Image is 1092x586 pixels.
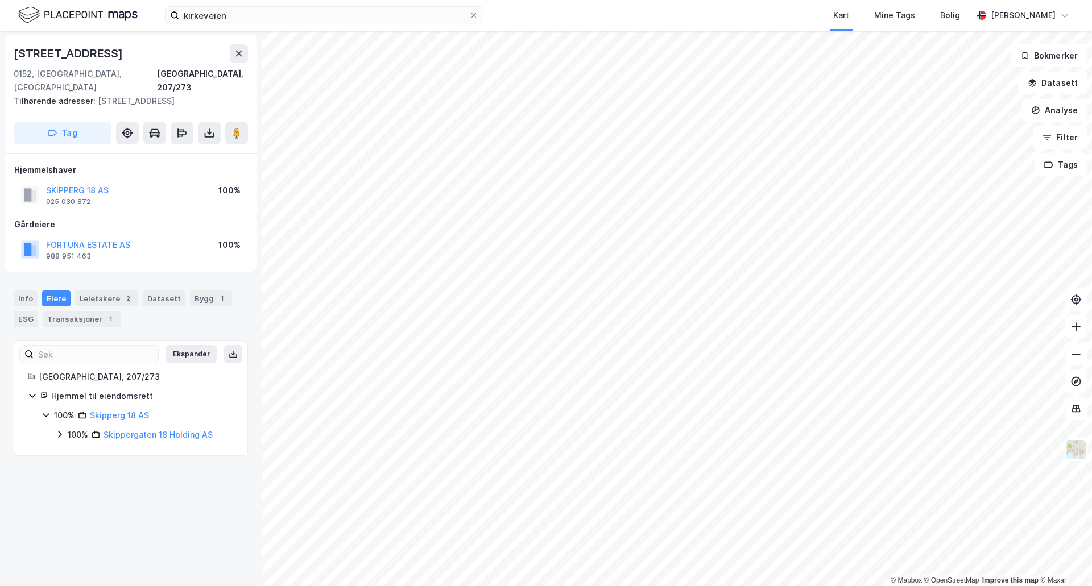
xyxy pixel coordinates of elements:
[90,410,149,420] a: Skipperg 18 AS
[157,67,248,94] div: [GEOGRAPHIC_DATA], 207/273
[179,7,469,24] input: Søk på adresse, matrikkel, gårdeiere, leietakere eller personer
[68,428,88,442] div: 100%
[104,430,213,439] a: Skippergaten 18 Holding AS
[1033,126,1087,149] button: Filter
[833,9,849,22] div: Kart
[46,252,91,261] div: 988 951 463
[218,184,241,197] div: 100%
[14,311,38,327] div: ESG
[14,96,98,106] span: Tilhørende adresser:
[891,576,922,584] a: Mapbox
[218,238,241,252] div: 100%
[991,9,1056,22] div: [PERSON_NAME]
[43,311,121,327] div: Transaksjoner
[190,290,232,306] div: Bygg
[46,197,90,206] div: 925 030 872
[75,290,138,306] div: Leietakere
[14,44,125,63] div: [STREET_ADDRESS]
[14,218,247,231] div: Gårdeiere
[216,293,227,304] div: 1
[1021,99,1087,122] button: Analyse
[1035,531,1092,586] iframe: Chat Widget
[166,345,217,363] button: Ekspander
[14,67,157,94] div: 0152, [GEOGRAPHIC_DATA], [GEOGRAPHIC_DATA]
[39,370,234,384] div: [GEOGRAPHIC_DATA], 207/273
[874,9,915,22] div: Mine Tags
[122,293,134,304] div: 2
[105,313,116,325] div: 1
[14,122,111,144] button: Tag
[982,576,1039,584] a: Improve this map
[42,290,71,306] div: Eiere
[1065,439,1087,460] img: Z
[14,94,239,108] div: [STREET_ADDRESS]
[14,290,38,306] div: Info
[940,9,960,22] div: Bolig
[34,346,158,363] input: Søk
[54,409,75,422] div: 100%
[51,389,234,403] div: Hjemmel til eiendomsrett
[924,576,979,584] a: OpenStreetMap
[1035,153,1087,176] button: Tags
[1011,44,1087,67] button: Bokmerker
[18,5,138,25] img: logo.f888ab2527a4732fd821a326f86c7f29.svg
[14,163,247,177] div: Hjemmelshaver
[1018,72,1087,94] button: Datasett
[143,290,185,306] div: Datasett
